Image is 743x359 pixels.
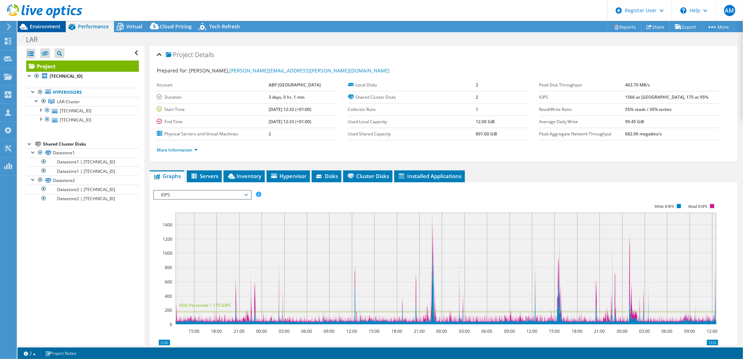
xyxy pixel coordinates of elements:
a: Datastore2 | [TECHNICAL_ID] [26,194,139,203]
span: Graphs [153,173,181,179]
a: Hypervisors [26,88,139,97]
span: Installed Applications [398,173,461,179]
text: 18:00 [211,328,222,334]
a: Reports [608,21,642,32]
label: Local Disks [348,82,476,89]
span: AM [724,5,735,16]
b: 3 days, 0 hr, 1 min [269,94,305,100]
text: 21:00 [414,328,425,334]
a: Datastore1 | [TECHNICAL_ID] [26,167,139,176]
b: 891.00 GiB [476,131,497,137]
b: 1 [476,106,478,112]
label: Average Daily Write [539,118,625,125]
a: Datastore1 [26,148,139,157]
text: 18:00 [391,328,402,334]
text: 06:00 [481,328,492,334]
span: Project [166,51,193,58]
a: [PERSON_NAME][EMAIL_ADDRESS][PERSON_NAME][DOMAIN_NAME] [229,67,390,74]
span: Performance [78,23,109,30]
text: Read IOPS [688,204,707,209]
a: Export [670,21,702,32]
text: 03:00 [459,328,470,334]
a: Share [641,21,670,32]
label: Read/Write Ratio [539,106,625,113]
text: 200 [165,307,172,313]
span: Details [195,50,214,59]
label: Prepared for: [157,67,188,74]
text: Write IOPS [654,204,674,209]
label: IOPS [539,94,625,101]
text: 09:00 [324,328,334,334]
text: 1000 [163,250,172,256]
text: 09:00 [684,328,695,334]
a: More Information [157,147,198,153]
span: Virtual [126,23,142,30]
span: LAR-Cluster [57,99,80,105]
text: 03:00 [279,328,290,334]
text: 15:00 [189,328,199,334]
text: 1200 [163,236,172,242]
text: 800 [165,265,172,270]
b: [DATE] 12:32 (+01:00) [269,106,311,112]
a: Datastore2 | [TECHNICAL_ID] [26,185,139,194]
text: 03:00 [639,328,650,334]
a: 2 [19,349,41,358]
label: Collector Runs [348,106,476,113]
a: Project Notes [40,349,81,358]
text: 00:00 [436,328,447,334]
text: 12:00 [707,328,717,334]
a: [TECHNICAL_ID] [26,106,139,115]
b: [DATE] 12:33 (+01:00) [269,119,311,125]
text: 400 [165,293,172,299]
span: Hypervisor [270,173,306,179]
a: LAR-Cluster [26,97,139,106]
b: 682.06 megabits/s [625,131,662,137]
label: End Time [157,118,269,125]
a: More [702,21,734,32]
text: 12:00 [526,328,537,334]
label: Duration [157,94,269,101]
span: Disks [315,173,338,179]
text: 21:00 [594,328,605,334]
text: 15:00 [369,328,380,334]
a: Project [26,61,139,72]
label: Shared Cluster Disks [348,94,476,101]
span: Cloud Pricing [160,23,192,30]
label: Account [157,82,269,89]
span: IOPS [157,191,247,199]
text: 09:00 [504,328,515,334]
label: Peak Aggregate Network Throughput [539,131,625,138]
label: Used Local Capacity [348,118,476,125]
b: [TECHNICAL_ID] [50,73,83,79]
a: Datastore2 [26,176,139,185]
b: 55% reads / 45% writes [625,106,672,112]
b: 2 [476,82,478,88]
span: Environment [30,23,61,30]
text: 95th Percentile = 175 IOPS [179,302,231,308]
b: 12.00 GiB [476,119,495,125]
text: 0 [170,322,172,328]
text: 21:00 [234,328,245,334]
b: 463.70 MB/s [625,82,650,88]
h1: LAR [23,36,49,43]
label: Start Time [157,106,269,113]
text: 12:00 [346,328,357,334]
span: Inventory [227,173,261,179]
text: 00:00 [617,328,628,334]
a: [TECHNICAL_ID] [26,115,139,124]
text: 06:00 [301,328,312,334]
a: Datastore1 | [TECHNICAL_ID] [26,157,139,167]
text: 15:00 [549,328,560,334]
a: [TECHNICAL_ID] [26,72,139,81]
label: Used Shared Capacity [348,131,476,138]
b: ABP [GEOGRAPHIC_DATA] [269,82,321,88]
span: Servers [190,173,218,179]
text: 06:00 [661,328,672,334]
b: 2 [476,94,478,100]
b: 99.45 GiB [625,119,644,125]
b: 2 [269,131,271,137]
b: 1566 at [GEOGRAPHIC_DATA], 175 at 95% [625,94,709,100]
svg: \n [680,7,687,14]
span: [PERSON_NAME], [189,67,390,74]
text: 00:00 [256,328,267,334]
